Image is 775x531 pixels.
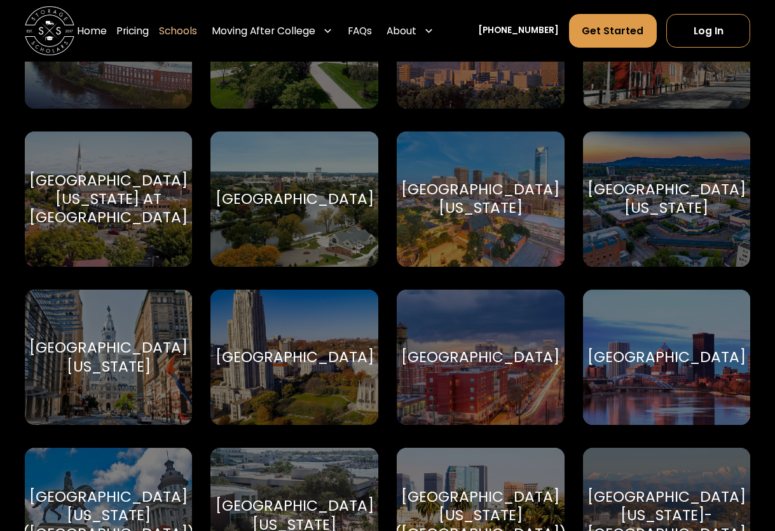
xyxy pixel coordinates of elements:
[587,180,746,217] div: [GEOGRAPHIC_DATA][US_STATE]
[29,339,188,375] div: [GEOGRAPHIC_DATA][US_STATE]
[397,131,564,267] a: Go to selected school
[397,290,564,426] a: Go to selected school
[583,290,750,426] a: Go to selected school
[587,348,746,366] div: [GEOGRAPHIC_DATA]
[478,24,559,37] a: [PHONE_NUMBER]
[77,13,107,48] a: Home
[210,131,378,267] a: Go to selected school
[207,13,338,48] div: Moving After College
[25,6,74,56] img: Storage Scholars main logo
[583,131,750,267] a: Go to selected school
[29,171,188,227] div: [GEOGRAPHIC_DATA][US_STATE] at [GEOGRAPHIC_DATA]
[210,290,378,426] a: Go to selected school
[25,131,192,267] a: Go to selected school
[401,180,559,217] div: [GEOGRAPHIC_DATA][US_STATE]
[387,24,416,38] div: About
[216,190,374,208] div: [GEOGRAPHIC_DATA]
[216,348,374,366] div: [GEOGRAPHIC_DATA]
[666,14,750,48] a: Log In
[401,348,559,366] div: [GEOGRAPHIC_DATA]
[116,13,149,48] a: Pricing
[212,24,315,38] div: Moving After College
[159,13,197,48] a: Schools
[381,13,439,48] div: About
[569,14,657,48] a: Get Started
[25,290,192,426] a: Go to selected school
[348,13,372,48] a: FAQs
